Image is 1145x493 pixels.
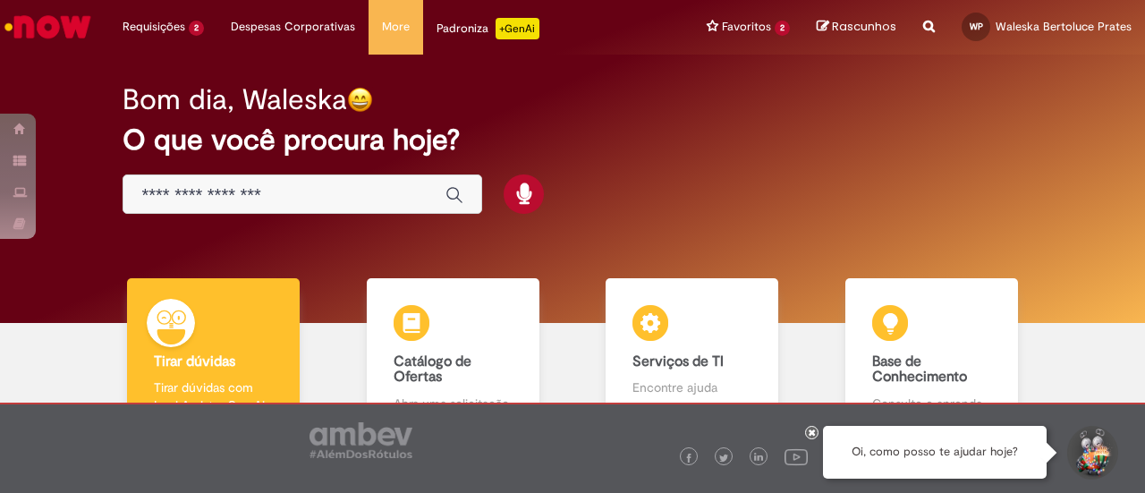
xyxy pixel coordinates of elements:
[572,278,812,433] a: Serviços de TI Encontre ajuda
[754,453,763,463] img: logo_footer_linkedin.png
[684,454,693,463] img: logo_footer_facebook.png
[970,21,983,32] span: WP
[832,18,896,35] span: Rascunhos
[231,18,355,36] span: Despesas Corporativas
[189,21,204,36] span: 2
[632,353,724,370] b: Serviços de TI
[382,18,410,36] span: More
[785,445,808,468] img: logo_footer_youtube.png
[154,353,235,370] b: Tirar dúvidas
[1064,426,1118,480] button: Iniciar Conversa de Suporte
[310,422,412,458] img: logo_footer_ambev_rotulo_gray.png
[496,18,539,39] p: +GenAi
[719,454,728,463] img: logo_footer_twitter.png
[823,426,1047,479] div: Oi, como posso te ajudar hoje?
[775,21,790,36] span: 2
[817,19,896,36] a: Rascunhos
[872,395,991,412] p: Consulte e aprenda
[812,278,1052,433] a: Base de Conhecimento Consulte e aprenda
[437,18,539,39] div: Padroniza
[722,18,771,36] span: Favoritos
[123,18,185,36] span: Requisições
[996,19,1132,34] span: Waleska Bertoluce Prates
[334,278,573,433] a: Catálogo de Ofertas Abra uma solicitação
[394,353,471,387] b: Catálogo de Ofertas
[632,378,751,396] p: Encontre ajuda
[123,124,1022,156] h2: O que você procura hoje?
[872,353,967,387] b: Base de Conhecimento
[123,84,347,115] h2: Bom dia, Waleska
[347,87,373,113] img: happy-face.png
[154,378,273,414] p: Tirar dúvidas com Lupi Assist e Gen Ai
[94,278,334,433] a: Tirar dúvidas Tirar dúvidas com Lupi Assist e Gen Ai
[2,9,94,45] img: ServiceNow
[394,395,513,412] p: Abra uma solicitação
